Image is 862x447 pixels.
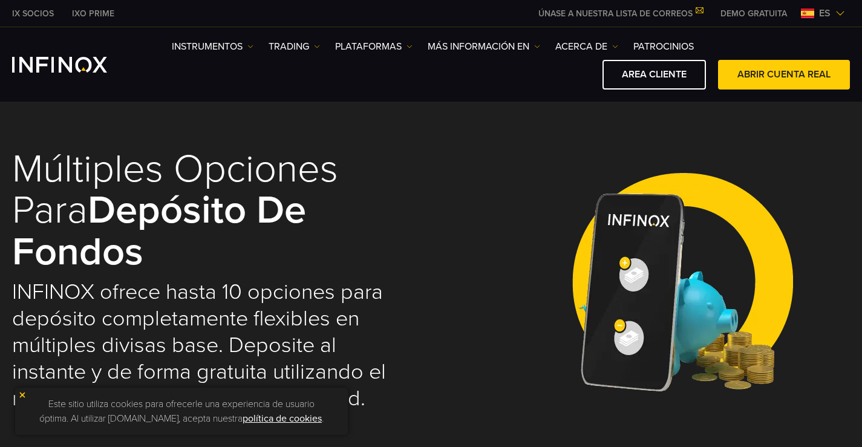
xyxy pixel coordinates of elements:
a: ABRIR CUENTA REAL [718,60,850,90]
h1: Múltiples opciones para [12,149,414,273]
a: INFINOX [63,7,123,20]
a: ÚNASE A NUESTRA LISTA DE CORREOS [529,8,711,19]
a: Instrumentos [172,39,253,54]
a: INFINOX [3,7,63,20]
strong: Depósito de Fondos [12,186,306,275]
a: AREA CLIENTE [602,60,706,90]
span: es [814,6,835,21]
img: yellow close icon [18,391,27,399]
a: ACERCA DE [555,39,618,54]
a: INFINOX Logo [12,57,136,73]
h2: INFINOX ofrece hasta 10 opciones para depósito completamente flexibles en múltiples divisas base.... [12,279,414,412]
p: Este sitio utiliza cookies para ofrecerle una experiencia de usuario óptima. Al utilizar [DOMAIN_... [21,394,342,429]
a: TRADING [269,39,320,54]
a: política de cookies [243,413,322,425]
a: Patrocinios [633,39,694,54]
a: INFINOX MENU [711,7,796,20]
a: PLATAFORMAS [335,39,413,54]
a: Más información en [428,39,540,54]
